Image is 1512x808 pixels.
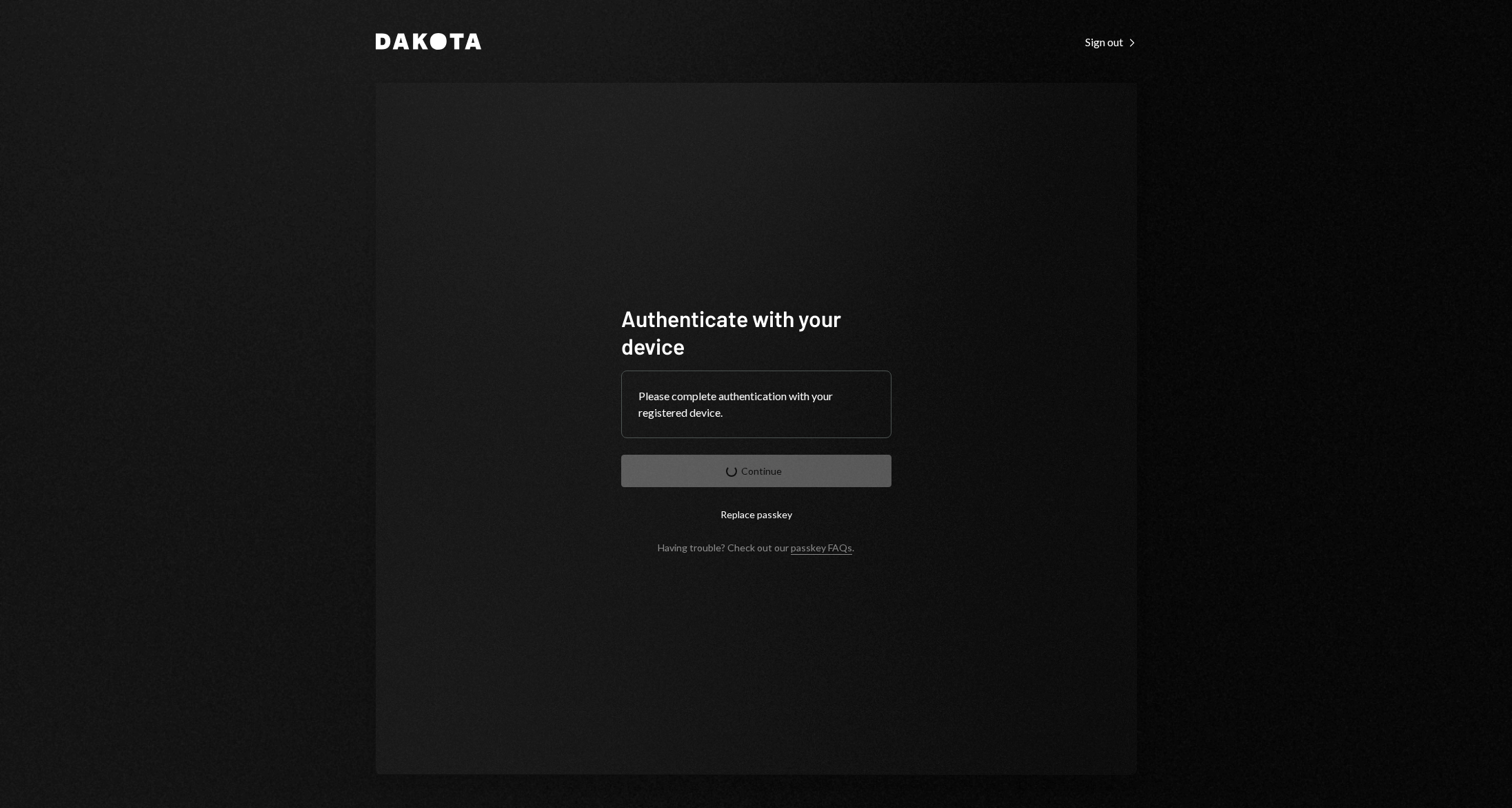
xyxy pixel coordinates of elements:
[621,498,891,531] button: Replace passkey
[621,304,891,359] h1: Authenticate with your device
[1085,34,1137,49] a: Sign out
[638,388,874,421] div: Please complete authentication with your registered device.
[658,542,854,553] div: Having trouble? Check out our .
[791,542,852,555] a: passkey FAQs
[1085,35,1137,49] div: Sign out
